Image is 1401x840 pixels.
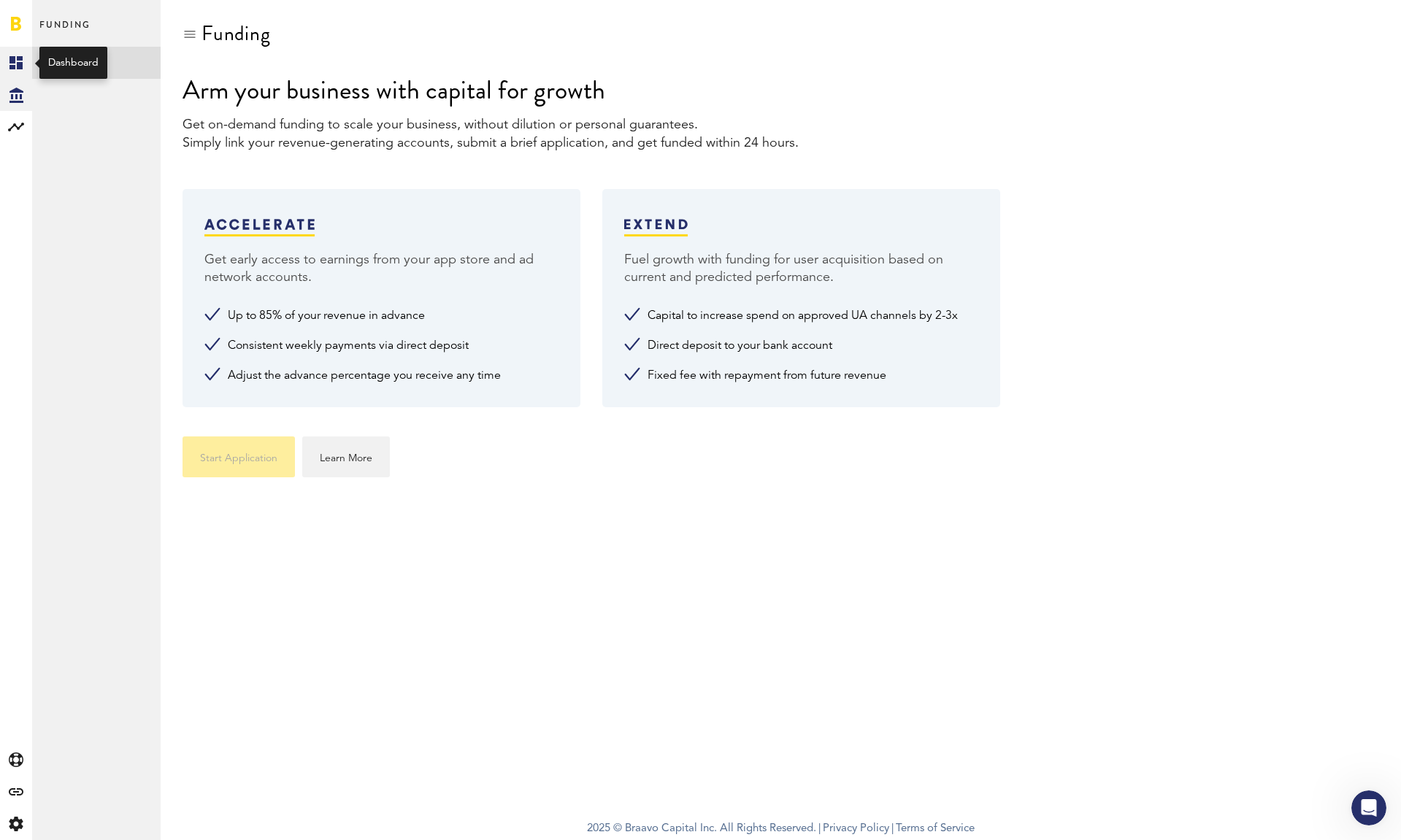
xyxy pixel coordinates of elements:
li: Direct deposit to your bank account [624,337,978,355]
div: Dashboard [48,55,99,70]
button: Start Application [183,436,295,477]
div: Arm your business with capital for growth [183,71,1379,109]
span: Funding [39,16,91,47]
span: Support [31,10,83,23]
li: Capital to increase spend on approved UA channels by 2-3x [624,307,978,325]
div: Fuel growth with funding for user acquisition based on current and predicted performance. [624,251,978,286]
span: 2025 © Braavo Capital Inc. All Rights Reserved. [587,818,816,840]
a: Privacy Policy [823,823,889,834]
div: Get on-demand funding to scale your business, without dilution or personal guarantees. Simply lin... [183,116,1379,153]
a: Terms of Service [896,823,975,834]
img: accelerate-blue-logo.svg [204,219,315,230]
a: Overview [32,47,161,79]
div: Get early access to earnings from your app store and ad network accounts. [204,251,559,286]
div: Funding [201,22,271,45]
li: Adjust the advance percentage you receive any time [204,367,559,385]
li: Fixed fee with repayment from future revenue [624,367,978,385]
a: Learn More [302,436,390,477]
li: Consistent weekly payments via direct deposit [204,337,559,355]
iframe: Intercom live chat [1351,790,1386,825]
img: extend-blue-logo.svg [624,219,688,230]
li: Up to 85% of your revenue in advance [204,307,559,325]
